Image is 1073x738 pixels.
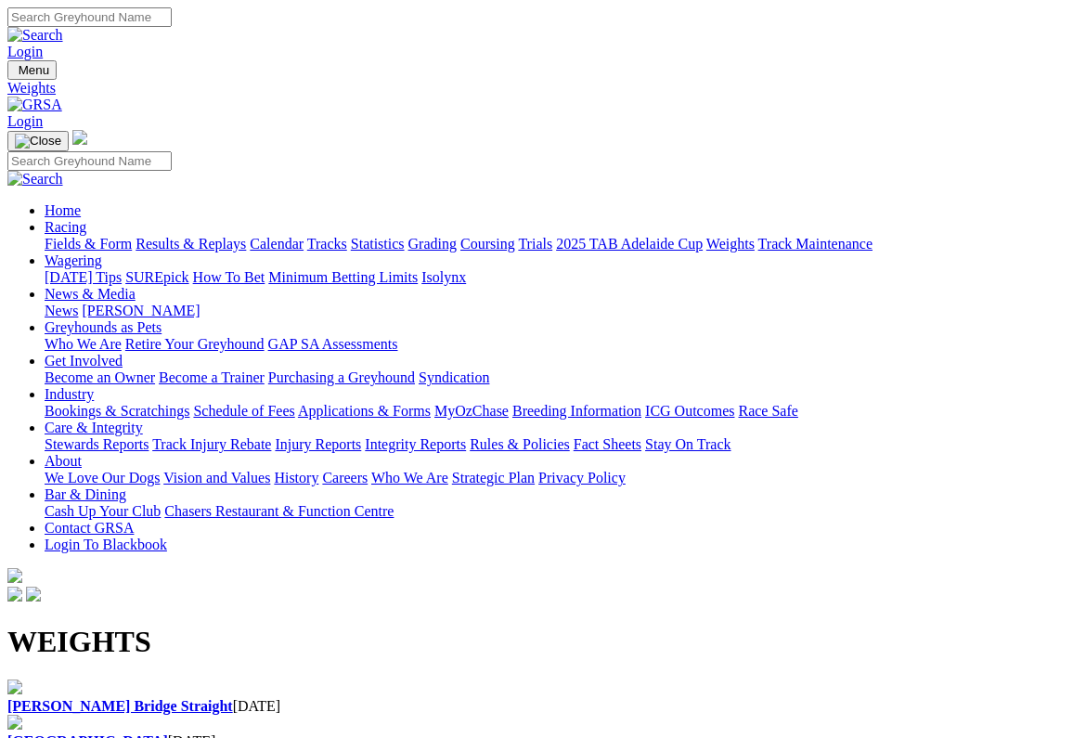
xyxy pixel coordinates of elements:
img: facebook.svg [7,587,22,602]
a: Greyhounds as Pets [45,319,162,335]
a: History [274,470,318,486]
a: [PERSON_NAME] [82,303,200,318]
a: Calendar [250,236,304,252]
a: 2025 TAB Adelaide Cup [556,236,703,252]
a: Stay On Track [645,436,730,452]
a: Bar & Dining [45,486,126,502]
a: Privacy Policy [538,470,626,486]
a: Fields & Form [45,236,132,252]
div: Greyhounds as Pets [45,336,1066,353]
a: Retire Your Greyhound [125,336,265,352]
a: Become a Trainer [159,369,265,385]
a: Become an Owner [45,369,155,385]
a: Vision and Values [163,470,270,486]
a: Who We Are [371,470,448,486]
h1: WEIGHTS [7,625,1066,659]
a: We Love Our Dogs [45,470,160,486]
div: Care & Integrity [45,436,1066,453]
a: Syndication [419,369,489,385]
a: Track Maintenance [758,236,873,252]
a: Strategic Plan [452,470,535,486]
a: Industry [45,386,94,402]
div: [DATE] [7,698,1066,715]
a: Fact Sheets [574,436,641,452]
a: Minimum Betting Limits [268,269,418,285]
a: Isolynx [421,269,466,285]
a: Coursing [460,236,515,252]
a: About [45,453,82,469]
input: Search [7,151,172,171]
a: How To Bet [193,269,265,285]
a: ICG Outcomes [645,403,734,419]
a: Login To Blackbook [45,537,167,552]
a: Integrity Reports [365,436,466,452]
a: SUREpick [125,269,188,285]
a: Get Involved [45,353,123,369]
img: file-red.svg [7,680,22,694]
a: News [45,303,78,318]
a: Stewards Reports [45,436,149,452]
div: Racing [45,236,1066,252]
span: Menu [19,63,49,77]
div: Industry [45,403,1066,420]
div: Bar & Dining [45,503,1066,520]
img: GRSA [7,97,62,113]
a: Injury Reports [275,436,361,452]
div: News & Media [45,303,1066,319]
a: Wagering [45,252,102,268]
a: Applications & Forms [298,403,431,419]
a: Track Injury Rebate [152,436,271,452]
img: file-red.svg [7,715,22,730]
img: logo-grsa-white.png [7,568,22,583]
a: Care & Integrity [45,420,143,435]
a: Results & Replays [136,236,246,252]
a: Login [7,44,43,59]
img: logo-grsa-white.png [72,130,87,145]
div: About [45,470,1066,486]
a: Careers [322,470,368,486]
input: Search [7,7,172,27]
a: Weights [706,236,755,252]
a: Login [7,113,43,129]
a: Weights [7,80,1066,97]
img: twitter.svg [26,587,41,602]
a: [PERSON_NAME] Bridge Straight [7,698,233,714]
a: Racing [45,219,86,235]
a: Grading [408,236,457,252]
a: Bookings & Scratchings [45,403,189,419]
div: Get Involved [45,369,1066,386]
a: Purchasing a Greyhound [268,369,415,385]
a: Trials [518,236,552,252]
a: Cash Up Your Club [45,503,161,519]
a: Chasers Restaurant & Function Centre [164,503,394,519]
a: GAP SA Assessments [268,336,398,352]
img: Search [7,171,63,188]
button: Toggle navigation [7,131,69,151]
a: MyOzChase [434,403,509,419]
a: Breeding Information [512,403,641,419]
a: Who We Are [45,336,122,352]
div: Wagering [45,269,1066,286]
a: Statistics [351,236,405,252]
img: Search [7,27,63,44]
a: [DATE] Tips [45,269,122,285]
img: Close [15,134,61,149]
a: Rules & Policies [470,436,570,452]
a: News & Media [45,286,136,302]
a: Tracks [307,236,347,252]
a: Contact GRSA [45,520,134,536]
a: Home [45,202,81,218]
button: Toggle navigation [7,60,57,80]
a: Schedule of Fees [193,403,294,419]
a: Race Safe [738,403,797,419]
